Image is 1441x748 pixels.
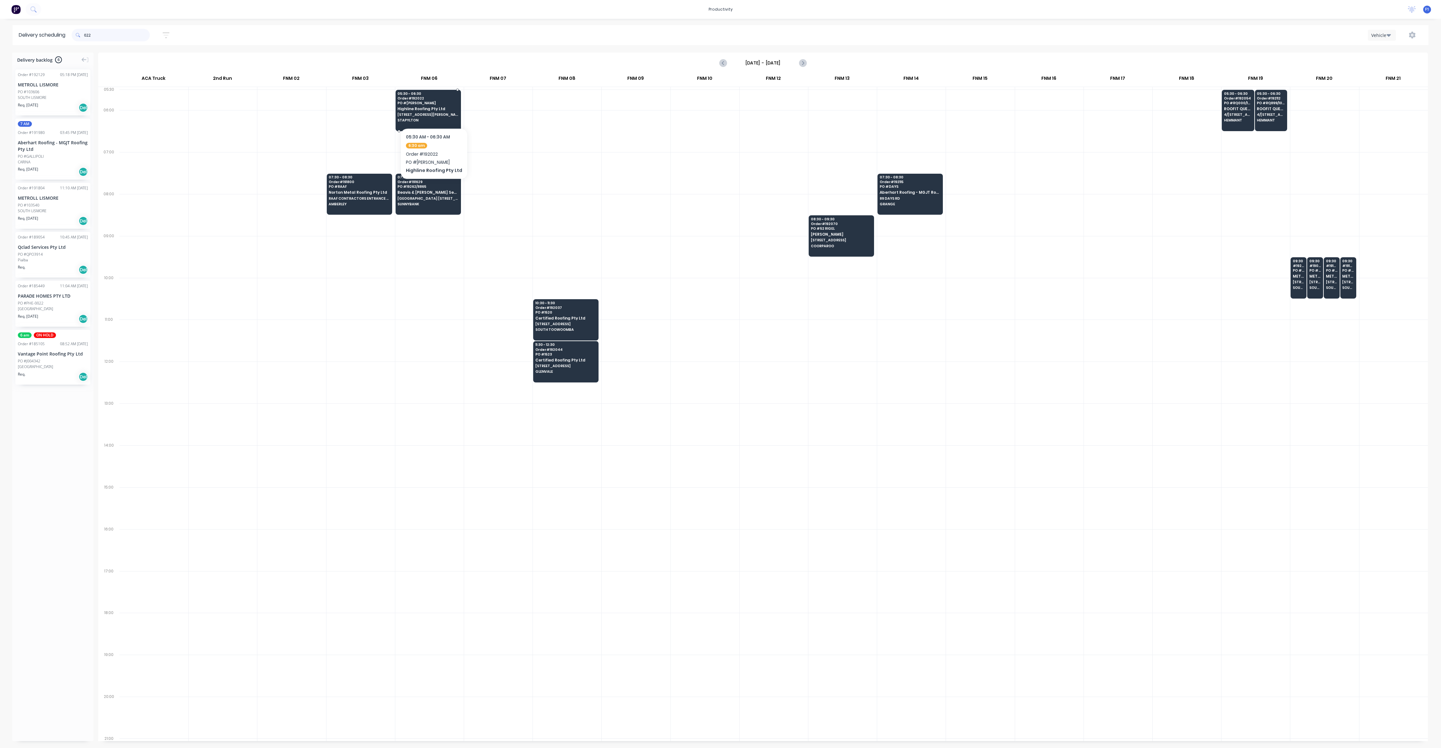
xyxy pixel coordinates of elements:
[78,314,88,324] div: Del
[535,370,596,373] span: GLENVALE
[1342,259,1354,263] span: 09:30
[535,348,596,351] span: Order # 192044
[1224,118,1252,122] span: HEMMANT
[60,185,88,191] div: 11:10 AM [DATE]
[1293,264,1304,268] span: # 192008
[329,197,389,200] span: RAAF CONTRACTORS ENTRANCE - [STREET_ADDRESS][PERSON_NAME]
[18,371,25,377] span: Req.
[326,73,394,87] div: FNM 03
[877,73,945,87] div: FNM 14
[18,283,45,289] div: Order # 185449
[98,567,119,609] div: 17:00
[705,5,736,14] div: productivity
[397,118,458,122] span: STAPYLTON
[397,107,458,111] span: Highline Roofing Pty Ltd
[60,234,88,240] div: 10:45 AM [DATE]
[397,180,458,184] span: Order # 191629
[1309,286,1321,289] span: SOUTH LISMORE
[18,300,43,306] div: PO #PHE-0022
[1293,274,1304,278] span: METROLL LISMORE
[1368,30,1396,41] button: Vehicle
[18,167,38,172] span: Req. [DATE]
[397,202,458,206] span: SUNNYBANK
[329,180,389,184] span: Order # 191800
[811,217,872,221] span: 08:30 - 09:30
[395,73,463,87] div: FNM 06
[98,484,119,525] div: 15:00
[1309,269,1321,272] span: PO # 103257
[1224,101,1252,105] span: PO # RQ000/10373
[397,197,458,200] span: [GEOGRAPHIC_DATA] [STREET_ADDRESS]
[18,234,45,240] div: Order # 189054
[1257,107,1285,111] span: ROOFIT QUEENSLAND PTY LTD
[18,306,88,312] div: [GEOGRAPHIC_DATA]
[98,525,119,567] div: 16:00
[18,185,45,191] div: Order # 191804
[329,190,389,194] span: Norton Metal Roofing Pty Ltd
[18,341,45,347] div: Order # 185105
[1326,280,1337,284] span: [STREET_ADDRESS][PERSON_NAME] (STORE)
[18,364,88,370] div: [GEOGRAPHIC_DATA]
[329,202,389,206] span: AMBERLEY
[1293,280,1304,284] span: [STREET_ADDRESS][PERSON_NAME] (STORE)
[535,310,596,314] span: PO # 1520
[1014,73,1083,87] div: FNM 16
[880,197,940,200] span: 89 DAYS RD
[535,301,596,305] span: 10:30 - 11:30
[188,73,257,87] div: 2nd Run
[98,693,119,735] div: 20:00
[329,175,389,179] span: 07:30 - 08:30
[18,81,88,88] div: METROLL LISMORE
[811,227,872,230] span: PO # 52 RIGEL
[880,190,940,194] span: Aberhart Roofing - MGJT Roofing Pty Ltd
[739,73,808,87] div: FNM 12
[397,113,458,116] span: [STREET_ADDRESS][PERSON_NAME]
[78,167,88,177] div: Del
[18,139,88,152] div: Aberhart Roofing - MGJT Roofing Pty Ltd
[18,293,88,299] div: PARADE HOMES PTY LTD
[535,352,596,356] span: PO # 1523
[535,322,596,326] span: [STREET_ADDRESS]
[811,232,872,236] span: [PERSON_NAME]
[98,358,119,400] div: 12:00
[60,283,88,289] div: 11:04 AM [DATE]
[18,89,39,95] div: PO #103606
[1342,274,1354,278] span: METROLL LISMORE
[78,216,88,226] div: Del
[1257,113,1285,116] span: 4/[STREET_ADDRESS][PERSON_NAME] (STORE)
[1326,274,1337,278] span: METROLL LISMORE
[601,73,670,87] div: FNM 09
[670,73,739,87] div: FNM 10
[98,442,119,484] div: 14:00
[11,5,21,14] img: Factory
[1342,264,1354,268] span: # 191808
[811,244,872,248] span: COORPAROO
[1425,7,1429,12] span: F1
[84,29,150,41] input: Search for orders
[880,180,940,184] span: Order # 192115
[1326,259,1337,263] span: 09:30
[98,735,119,742] div: 21:00
[1221,73,1290,87] div: FNM 19
[1224,107,1252,111] span: ROOFIT QUEENSLAND PTY LTD
[533,73,601,87] div: FNM 08
[1326,264,1337,268] span: # 191879
[397,175,458,179] span: 07:30 - 08:30
[18,208,88,214] div: SOUTH LISMORE
[18,257,88,263] div: Pialba
[1342,280,1354,284] span: [STREET_ADDRESS][PERSON_NAME] (STORE)
[1293,286,1304,289] span: SOUTH LISMORE
[98,106,119,148] div: 06:00
[18,159,88,165] div: CARINA
[18,154,44,159] div: PO #GALLIPOLI
[18,216,38,221] span: Req. [DATE]
[60,72,88,78] div: 05:18 PM [DATE]
[535,358,596,362] span: Certified Roofing Pty Ltd
[1293,259,1304,263] span: 09:30
[535,316,596,320] span: Certified Roofing Pty Ltd
[55,56,62,63] span: 6
[880,185,940,188] span: PO # DAYS
[1342,269,1354,272] span: PO # 103530
[535,364,596,368] span: [STREET_ADDRESS]
[397,92,458,95] span: 05:30 - 06:30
